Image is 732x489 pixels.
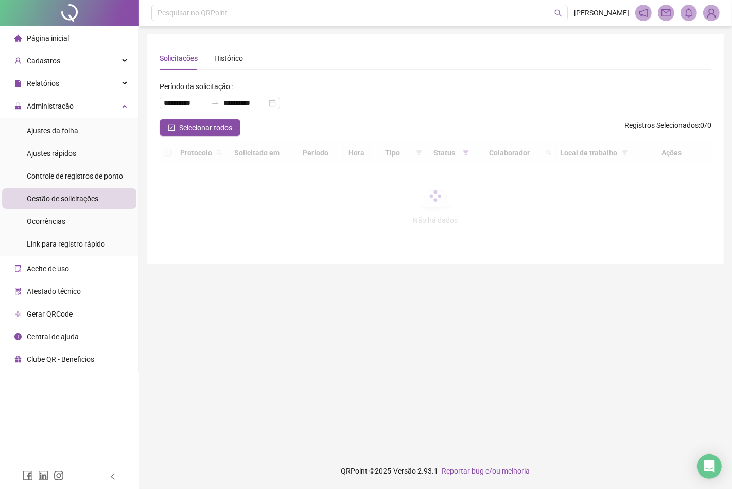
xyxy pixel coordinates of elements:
[14,310,22,318] span: qrcode
[160,78,237,95] label: Período da solicitação
[27,127,78,135] span: Ajustes da folha
[160,53,198,64] div: Solicitações
[139,453,732,489] footer: QRPoint © 2025 - 2.93.1 -
[704,5,719,21] img: 27097
[14,102,22,110] span: lock
[697,454,722,479] div: Open Intercom Messenger
[639,8,648,18] span: notification
[211,99,219,107] span: swap-right
[211,99,219,107] span: to
[160,119,240,136] button: Selecionar todos
[27,102,74,110] span: Administração
[684,8,693,18] span: bell
[14,356,22,363] span: gift
[14,57,22,64] span: user-add
[27,240,105,248] span: Link para registro rápido
[54,470,64,481] span: instagram
[27,149,76,158] span: Ajustes rápidos
[14,333,22,340] span: info-circle
[14,265,22,272] span: audit
[394,467,416,475] span: Versão
[27,287,81,295] span: Atestado técnico
[23,470,33,481] span: facebook
[27,79,59,88] span: Relatórios
[27,333,79,341] span: Central de ajuda
[27,195,98,203] span: Gestão de solicitações
[109,473,116,480] span: left
[554,9,562,17] span: search
[624,119,711,136] span: : 0 / 0
[14,80,22,87] span: file
[27,34,69,42] span: Página inicial
[574,7,629,19] span: [PERSON_NAME]
[27,57,60,65] span: Cadastros
[661,8,671,18] span: mail
[27,310,73,318] span: Gerar QRCode
[27,355,94,363] span: Clube QR - Beneficios
[624,121,699,129] span: Registros Selecionados
[27,265,69,273] span: Aceite de uso
[442,467,530,475] span: Reportar bug e/ou melhoria
[168,124,175,131] span: check-square
[179,122,232,133] span: Selecionar todos
[214,53,243,64] div: Histórico
[27,217,65,225] span: Ocorrências
[14,34,22,42] span: home
[14,288,22,295] span: solution
[27,172,123,180] span: Controle de registros de ponto
[38,470,48,481] span: linkedin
